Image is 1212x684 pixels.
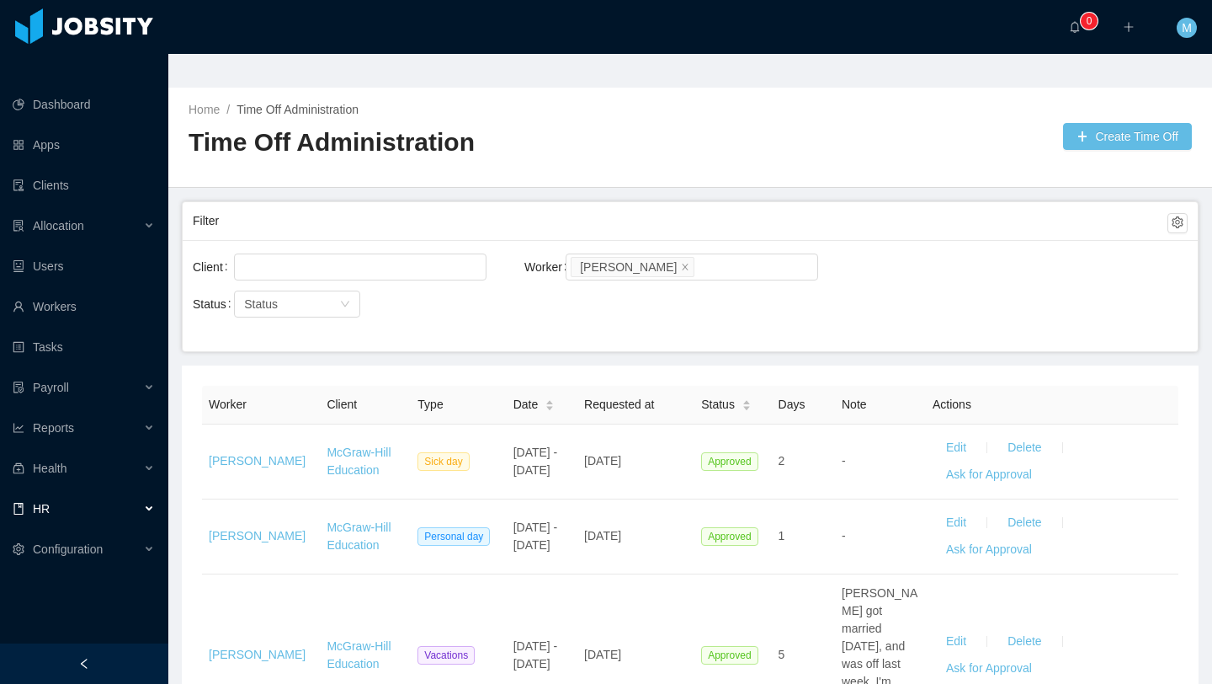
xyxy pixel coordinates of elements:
i: icon: solution [13,220,24,232]
button: Ask for Approval [933,462,1045,489]
i: icon: caret-down [742,404,751,409]
i: icon: file-protect [13,382,24,393]
a: icon: userWorkers [13,290,155,323]
span: Status [701,396,735,414]
span: - [842,454,846,468]
span: Days [779,398,805,411]
a: McGraw-Hill Education [327,446,391,477]
button: Delete [994,510,1055,537]
span: 2 [779,454,785,468]
a: icon: pie-chartDashboard [13,88,155,121]
i: icon: medicine-box [13,462,24,474]
span: Type [417,398,443,411]
span: M [1182,18,1192,38]
input: Worker [698,257,707,277]
a: McGraw-Hill Education [327,639,391,671]
a: [PERSON_NAME] [209,529,306,542]
span: Vacations [417,646,475,665]
li: Jose Marciano [571,257,694,277]
a: icon: appstoreApps [13,128,155,162]
a: [PERSON_NAME] [209,454,306,468]
i: icon: caret-up [545,398,555,403]
span: [DATE] - [DATE] [513,521,558,552]
label: Worker [524,260,574,274]
a: Home [189,103,220,116]
span: Approved [701,646,757,665]
span: Allocation [33,219,84,232]
span: [DATE] [584,529,621,542]
span: [DATE] [584,648,621,661]
a: icon: profileTasks [13,330,155,364]
span: Payroll [33,381,69,394]
span: Note [842,398,867,411]
span: [DATE] [584,454,621,468]
span: [DATE] - [DATE] [513,446,558,477]
span: Personal day [417,527,490,546]
button: Delete [994,435,1055,462]
div: Sort [742,398,752,409]
i: icon: left [78,658,90,670]
button: Ask for Approval [933,655,1045,682]
h2: Time Off Administration [189,126,690,160]
span: 1 [779,529,785,542]
button: icon: plusCreate Time Off [1063,123,1192,150]
span: - [842,529,846,542]
div: Sort [545,398,555,409]
a: McGraw-Hill Education [327,521,391,552]
span: Client [327,398,357,411]
button: Ask for Approval [933,537,1045,564]
div: [PERSON_NAME] [580,258,677,276]
span: Date [513,396,539,414]
input: Client [239,257,248,277]
span: Worker [209,398,247,411]
span: Configuration [33,542,103,556]
i: icon: book [13,503,24,515]
label: Status [193,297,238,311]
label: Client [193,260,235,274]
span: / [226,103,230,116]
button: Edit [933,628,980,655]
i: icon: caret-up [742,398,751,403]
button: icon: setting [1167,213,1188,233]
a: Time Off Administration [237,103,359,116]
span: Approved [701,452,757,471]
button: Delete [994,628,1055,655]
span: 5 [779,648,785,661]
span: HR [33,502,50,516]
span: Reports [33,421,74,435]
span: Status [244,297,278,311]
span: Actions [933,398,971,411]
i: icon: close [681,262,689,272]
div: Filter [193,206,1167,237]
button: Edit [933,510,980,537]
i: icon: caret-down [545,404,555,409]
span: Requested at [584,398,654,411]
i: icon: line-chart [13,422,24,434]
i: icon: setting [13,543,24,555]
span: Sick day [417,452,469,471]
a: icon: robotUsers [13,249,155,283]
a: icon: auditClients [13,168,155,202]
button: Edit [933,435,980,462]
a: [PERSON_NAME] [209,648,306,661]
i: icon: down [340,299,350,311]
span: [DATE] - [DATE] [513,639,558,671]
span: Approved [701,527,757,546]
span: Health [33,462,66,475]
